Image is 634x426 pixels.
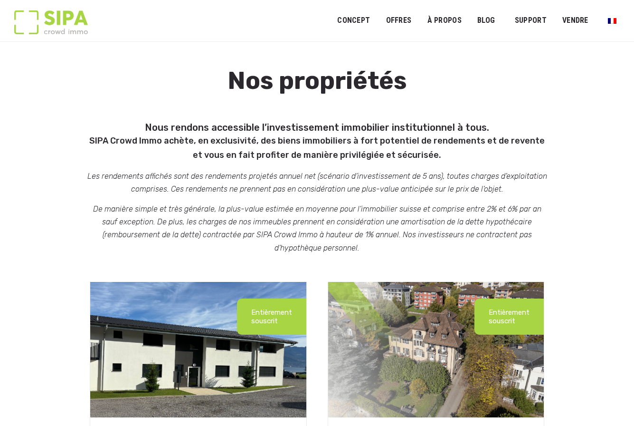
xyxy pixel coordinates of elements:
[90,282,306,417] img: st-gin-iii
[331,10,376,31] a: Concept
[93,204,541,252] em: De manière simple et très générale, la plus-value estimée en moyenne pour l’immobilier suisse et ...
[87,172,547,194] em: Les rendements affichés sont des rendements projetés annuel net (scénario d’investissement de 5 a...
[379,10,417,31] a: OFFRES
[556,10,595,31] a: VENDRE
[489,308,530,325] p: Entièrement souscrit
[14,10,88,34] img: Logo
[509,10,553,31] a: SUPPORT
[421,10,468,31] a: À PROPOS
[85,134,549,163] p: SIPA Crowd Immo achète, en exclusivité, des biens immobiliers à fort potentiel de rendements et d...
[608,18,616,24] img: Français
[251,308,292,325] p: Entièrement souscrit
[85,68,549,117] h1: Nos propriétés
[602,11,623,29] a: Passer à
[337,9,620,32] nav: Menu principal
[471,10,502,31] a: Blog
[85,117,549,163] h5: Nous rendons accessible l’investissement immobilier institutionnel à tous.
